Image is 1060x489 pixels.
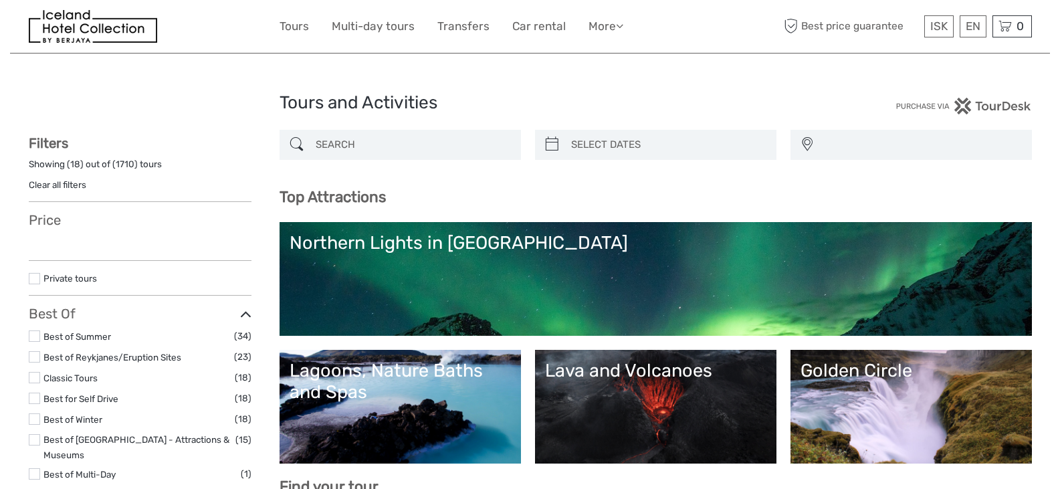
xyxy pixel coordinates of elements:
[545,360,766,381] div: Lava and Volcanoes
[801,360,1022,454] a: Golden Circle
[960,15,986,37] div: EN
[234,349,251,365] span: (23)
[310,133,514,157] input: SEARCH
[43,414,102,425] a: Best of Winter
[43,469,116,480] a: Best of Multi-Day
[801,360,1022,381] div: Golden Circle
[235,411,251,427] span: (18)
[332,17,415,36] a: Multi-day tours
[280,17,309,36] a: Tours
[290,360,511,403] div: Lagoons, Nature Baths and Spas
[290,232,1022,254] div: Northern Lights in [GEOGRAPHIC_DATA]
[29,10,157,43] img: 481-8f989b07-3259-4bb0-90ed-3da368179bdc_logo_small.jpg
[290,232,1022,326] a: Northern Lights in [GEOGRAPHIC_DATA]
[545,360,766,454] a: Lava and Volcanoes
[234,328,251,344] span: (34)
[43,434,229,460] a: Best of [GEOGRAPHIC_DATA] - Attractions & Museums
[566,133,770,157] input: SELECT DATES
[930,19,948,33] span: ISK
[29,179,86,190] a: Clear all filters
[781,15,921,37] span: Best price guarantee
[43,373,98,383] a: Classic Tours
[437,17,490,36] a: Transfers
[235,370,251,385] span: (18)
[280,188,386,206] b: Top Attractions
[895,98,1031,114] img: PurchaseViaTourDesk.png
[29,212,251,228] h3: Price
[589,17,623,36] a: More
[116,158,134,171] label: 1710
[235,432,251,448] span: (15)
[235,391,251,406] span: (18)
[29,135,68,151] strong: Filters
[43,393,118,404] a: Best for Self Drive
[29,158,251,179] div: Showing ( ) out of ( ) tours
[1015,19,1026,33] span: 0
[29,306,251,322] h3: Best Of
[241,466,251,482] span: (1)
[290,360,511,454] a: Lagoons, Nature Baths and Spas
[280,92,781,114] h1: Tours and Activities
[512,17,566,36] a: Car rental
[43,352,181,363] a: Best of Reykjanes/Eruption Sites
[43,273,97,284] a: Private tours
[43,331,111,342] a: Best of Summer
[70,158,80,171] label: 18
